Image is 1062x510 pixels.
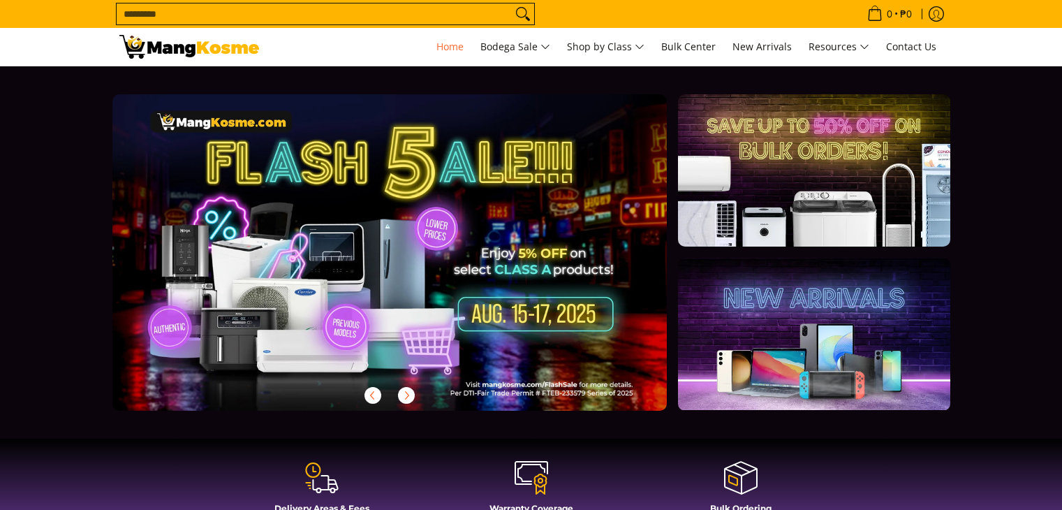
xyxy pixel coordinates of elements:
span: Resources [809,38,869,56]
a: Shop by Class [560,28,651,66]
a: New Arrivals [725,28,799,66]
a: Resources [802,28,876,66]
nav: Main Menu [273,28,943,66]
span: Shop by Class [567,38,644,56]
span: New Arrivals [732,40,792,53]
span: Home [436,40,464,53]
span: • [863,6,916,22]
a: Home [429,28,471,66]
button: Previous [357,380,388,411]
span: ₱0 [898,9,914,19]
span: 0 [885,9,894,19]
button: Next [391,380,422,411]
span: Contact Us [886,40,936,53]
img: Mang Kosme: Your Home Appliances Warehouse Sale Partner! [119,35,259,59]
a: Contact Us [879,28,943,66]
span: Bulk Center [661,40,716,53]
a: Bodega Sale [473,28,557,66]
button: Search [512,3,534,24]
a: More [112,94,712,433]
a: Bulk Center [654,28,723,66]
span: Bodega Sale [480,38,550,56]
